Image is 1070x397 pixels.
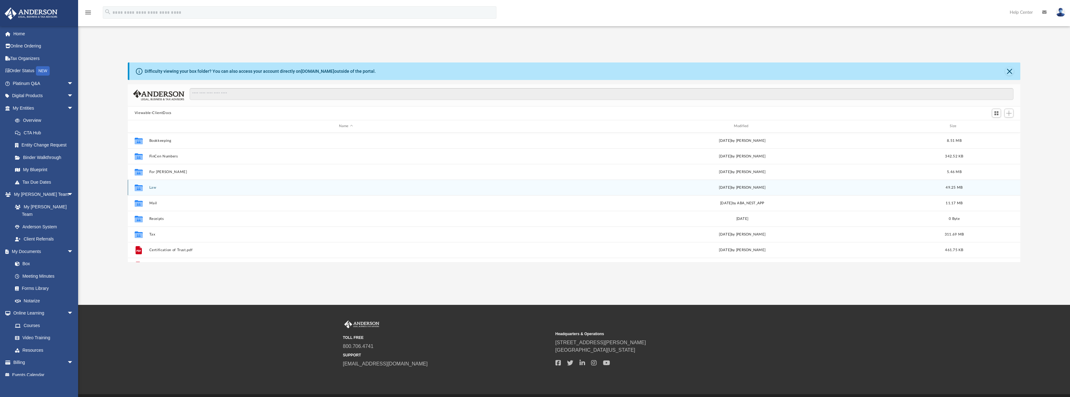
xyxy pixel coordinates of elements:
[969,123,1013,129] div: id
[343,344,374,349] a: 800.706.4741
[4,65,83,77] a: Order StatusNEW
[9,270,80,282] a: Meeting Minutes
[555,331,764,337] small: Headquarters & Operations
[67,245,80,258] span: arrow_drop_down
[149,232,543,236] button: Tax
[149,248,543,252] button: Certification of Trust.pdf
[1056,8,1065,17] img: User Pic
[9,176,83,188] a: Tax Due Dates
[545,247,939,253] div: [DATE] by [PERSON_NAME]
[945,154,963,158] span: 342.52 KB
[9,221,80,233] a: Anderson System
[131,123,146,129] div: id
[9,139,83,151] a: Entity Change Request
[4,369,83,381] a: Events Calendar
[149,170,543,174] button: For [PERSON_NAME]
[545,123,939,129] div: Modified
[9,164,80,176] a: My Blueprint
[128,133,1021,262] div: grid
[545,231,939,237] div: [DATE] by [PERSON_NAME]
[545,200,939,206] div: [DATE] by ABA_NEST_APP
[343,361,428,366] a: [EMAIL_ADDRESS][DOMAIN_NAME]
[942,123,967,129] div: Size
[545,169,939,175] div: [DATE] by [PERSON_NAME]
[9,233,80,246] a: Client Referrals
[190,88,1013,100] input: Search files and folders
[9,114,83,127] a: Overview
[67,102,80,115] span: arrow_drop_down
[9,295,80,307] a: Notarize
[4,188,80,201] a: My [PERSON_NAME] Teamarrow_drop_down
[3,7,59,20] img: Anderson Advisors Platinum Portal
[67,90,80,102] span: arrow_drop_down
[946,186,963,189] span: 49.25 MB
[67,188,80,201] span: arrow_drop_down
[9,344,80,356] a: Resources
[145,68,376,75] div: Difficulty viewing your box folder? You can also access your account directly on outside of the p...
[4,52,83,65] a: Tax Organizers
[149,216,543,221] button: Receipts
[84,9,92,16] i: menu
[1005,67,1014,76] button: Close
[104,8,111,15] i: search
[4,90,83,102] a: Digital Productsarrow_drop_down
[84,12,92,16] a: menu
[149,138,543,142] button: Bookkeeping
[67,77,80,90] span: arrow_drop_down
[9,201,77,221] a: My [PERSON_NAME] Team
[135,110,172,116] button: Viewable-ClientDocs
[946,201,963,205] span: 11.17 MB
[545,216,939,221] div: [DATE]
[545,185,939,190] div: by [PERSON_NAME]
[4,40,83,52] a: Online Ordering
[9,319,80,332] a: Courses
[149,201,543,205] button: Mail
[545,138,939,143] div: [DATE] by [PERSON_NAME]
[1004,109,1014,117] button: Add
[555,340,646,345] a: [STREET_ADDRESS][PERSON_NAME]
[343,352,551,358] small: SUPPORT
[545,153,939,159] div: [DATE] by [PERSON_NAME]
[719,186,731,189] span: [DATE]
[301,69,334,74] a: [DOMAIN_NAME]
[67,356,80,369] span: arrow_drop_down
[9,127,83,139] a: CTA Hub
[947,139,962,142] span: 8.51 MB
[343,320,381,329] img: Anderson Advisors Platinum Portal
[9,282,77,295] a: Forms Library
[4,245,80,258] a: My Documentsarrow_drop_down
[947,170,962,173] span: 5.46 MB
[4,307,80,320] a: Online Learningarrow_drop_down
[949,217,960,220] span: 0 Byte
[67,307,80,320] span: arrow_drop_down
[9,332,77,344] a: Video Training
[945,248,963,251] span: 461.75 KB
[149,123,542,129] div: Name
[343,335,551,340] small: TOLL FREE
[992,109,1001,117] button: Switch to Grid View
[149,185,543,189] button: Law
[4,27,83,40] a: Home
[4,356,83,369] a: Billingarrow_drop_down
[149,154,543,158] button: FinCen Numbers
[9,151,83,164] a: Binder Walkthrough
[4,102,83,114] a: My Entitiesarrow_drop_down
[4,77,83,90] a: Platinum Q&Aarrow_drop_down
[36,66,50,76] div: NEW
[945,232,964,236] span: 311.69 MB
[555,347,635,353] a: [GEOGRAPHIC_DATA][US_STATE]
[9,258,77,270] a: Box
